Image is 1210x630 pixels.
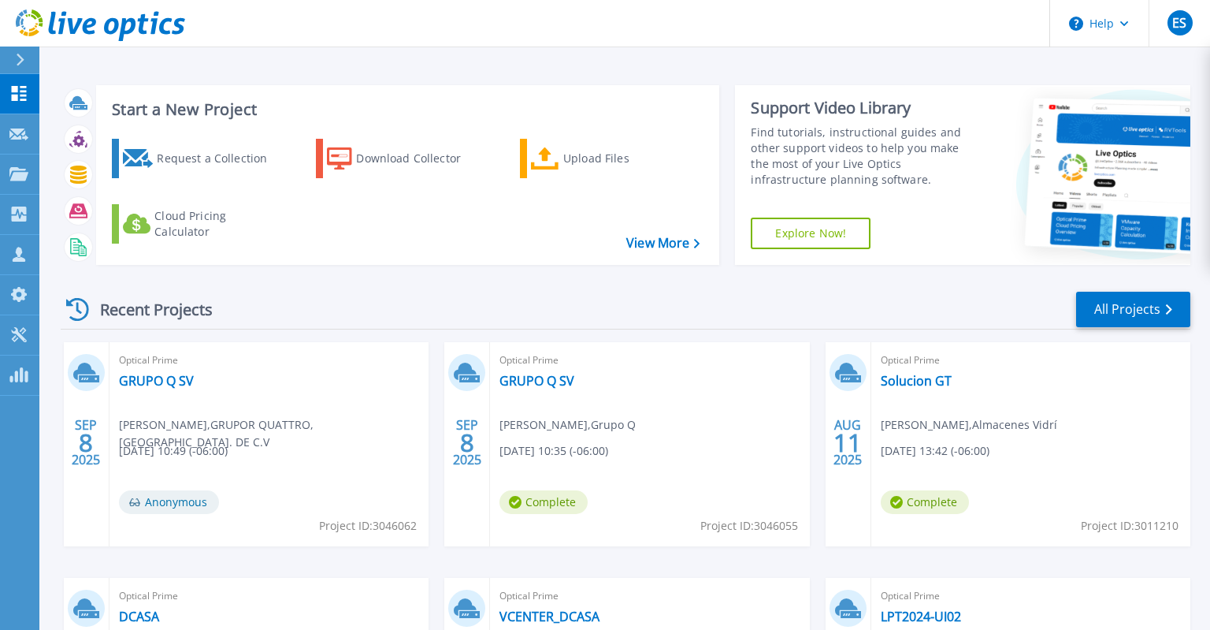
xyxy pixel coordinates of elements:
[499,373,574,389] a: GRUPO Q SV
[499,352,800,369] span: Optical Prime
[112,204,288,244] a: Cloud Pricing Calculator
[499,609,599,624] a: VCENTER_DCASA
[520,139,696,178] a: Upload Files
[563,143,689,174] div: Upload Files
[112,139,288,178] a: Request a Collection
[881,587,1181,605] span: Optical Prime
[316,139,492,178] a: Download Collector
[119,609,159,624] a: DCASA
[751,125,979,188] div: Find tutorials, instructional guides and other support videos to help you make the most of your L...
[626,236,700,251] a: View More
[71,414,101,472] div: SEP 2025
[1172,17,1186,29] span: ES
[1081,517,1178,535] span: Project ID: 3011210
[881,352,1181,369] span: Optical Prime
[61,290,234,329] div: Recent Projects
[119,490,219,514] span: Anonymous
[119,373,194,389] a: GRUPO Q SV
[154,208,280,240] div: Cloud Pricing Calculator
[881,373,952,389] a: Solucion GT
[499,587,800,605] span: Optical Prime
[499,442,608,460] span: [DATE] 10:35 (-06:00)
[356,143,482,174] div: Download Collector
[833,436,862,449] span: 11
[460,436,474,449] span: 8
[499,490,588,514] span: Complete
[1076,292,1190,327] a: All Projects
[119,442,228,460] span: [DATE] 10:49 (-06:00)
[119,352,419,369] span: Optical Prime
[881,609,961,624] a: LPT2024-UI02
[751,218,870,249] a: Explore Now!
[881,490,969,514] span: Complete
[112,101,700,118] h3: Start a New Project
[881,442,989,460] span: [DATE] 13:42 (-06:00)
[499,416,636,434] span: [PERSON_NAME] , Grupo Q
[452,414,482,472] div: SEP 2025
[157,143,283,174] div: Request a Collection
[79,436,93,449] span: 8
[319,517,417,535] span: Project ID: 3046062
[751,98,979,118] div: Support Video Library
[119,416,429,451] span: [PERSON_NAME] , GRUPOR QUATTRO, [GEOGRAPHIC_DATA]. DE C.V
[833,414,863,472] div: AUG 2025
[881,416,1057,434] span: [PERSON_NAME] , Almacenes Vidrí
[700,517,798,535] span: Project ID: 3046055
[119,587,419,605] span: Optical Prime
